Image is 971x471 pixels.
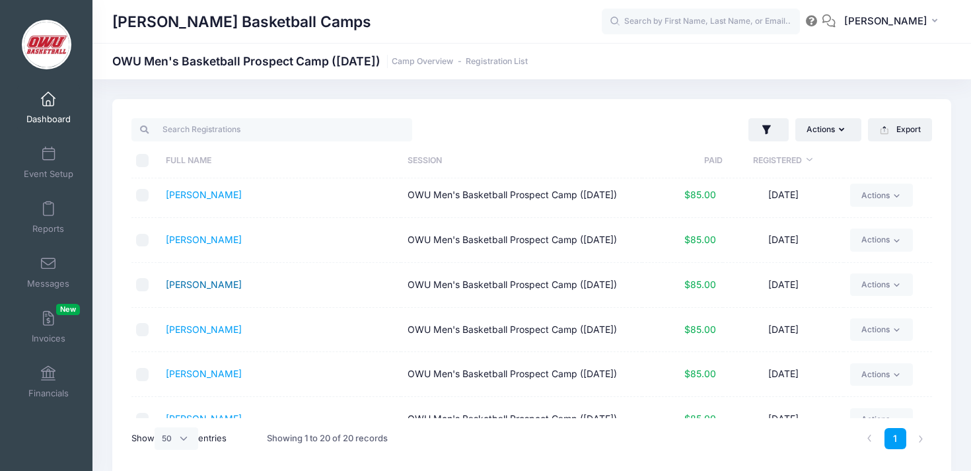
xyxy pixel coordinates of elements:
[155,427,198,450] select: Showentries
[401,143,642,178] th: Session: activate to sort column ascending
[166,234,242,245] a: [PERSON_NAME]
[850,363,913,386] a: Actions
[22,20,71,69] img: David Vogel Basketball Camps
[17,359,80,405] a: Financials
[723,308,844,353] td: [DATE]
[131,427,227,450] label: Show entries
[166,413,242,424] a: [PERSON_NAME]
[884,428,906,450] a: 1
[836,7,951,37] button: [PERSON_NAME]
[723,263,844,308] td: [DATE]
[24,168,73,180] span: Event Setup
[112,54,528,68] h1: OWU Men's Basketball Prospect Camp ([DATE])
[723,173,844,218] td: [DATE]
[684,324,716,335] span: $85.00
[17,249,80,295] a: Messages
[32,333,65,344] span: Invoices
[17,194,80,240] a: Reports
[27,278,69,289] span: Messages
[723,143,844,178] th: Registered: activate to sort column ascending
[850,318,913,341] a: Actions
[844,14,927,28] span: [PERSON_NAME]
[850,408,913,431] a: Actions
[56,304,80,315] span: New
[401,397,642,442] td: OWU Men's Basketball Prospect Camp ([DATE])
[17,85,80,131] a: Dashboard
[401,308,642,353] td: OWU Men's Basketball Prospect Camp ([DATE])
[401,352,642,397] td: OWU Men's Basketball Prospect Camp ([DATE])
[684,189,716,200] span: $85.00
[166,368,242,379] a: [PERSON_NAME]
[684,368,716,379] span: $85.00
[17,304,80,350] a: InvoicesNew
[868,118,932,141] button: Export
[684,413,716,424] span: $85.00
[166,189,242,200] a: [PERSON_NAME]
[131,118,412,141] input: Search Registrations
[723,218,844,263] td: [DATE]
[160,143,401,178] th: Full Name: activate to sort column ascending
[401,263,642,308] td: OWU Men's Basketball Prospect Camp ([DATE])
[723,352,844,397] td: [DATE]
[401,218,642,263] td: OWU Men's Basketball Prospect Camp ([DATE])
[795,118,861,141] button: Actions
[850,229,913,251] a: Actions
[602,9,800,35] input: Search by First Name, Last Name, or Email...
[166,279,242,290] a: [PERSON_NAME]
[684,234,716,245] span: $85.00
[166,324,242,335] a: [PERSON_NAME]
[392,57,453,67] a: Camp Overview
[850,184,913,206] a: Actions
[32,223,64,235] span: Reports
[112,7,371,37] h1: [PERSON_NAME] Basketball Camps
[17,139,80,186] a: Event Setup
[723,397,844,442] td: [DATE]
[26,114,71,125] span: Dashboard
[401,173,642,218] td: OWU Men's Basketball Prospect Camp ([DATE])
[267,423,388,454] div: Showing 1 to 20 of 20 records
[684,279,716,290] span: $85.00
[642,143,723,178] th: Paid: activate to sort column ascending
[850,273,913,296] a: Actions
[466,57,528,67] a: Registration List
[28,388,69,399] span: Financials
